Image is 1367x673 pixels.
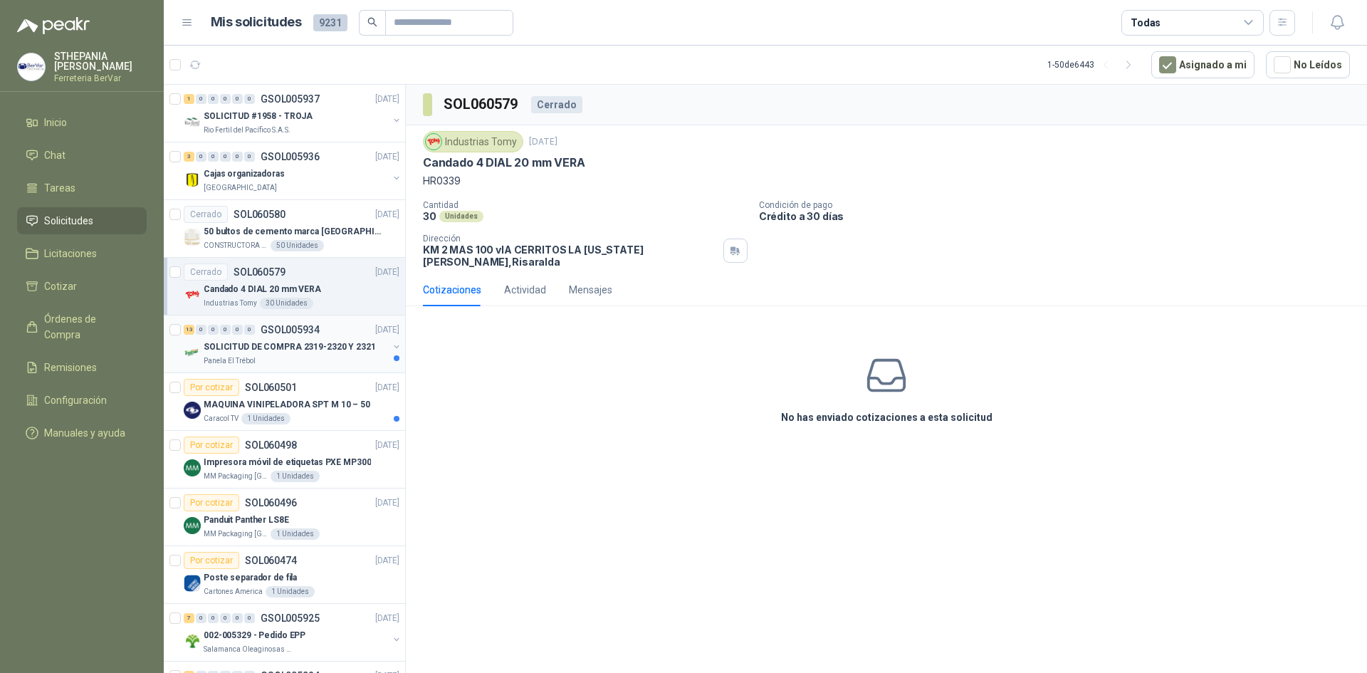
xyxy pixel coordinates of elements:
div: 1 Unidades [271,471,320,482]
p: Poste separador de fila [204,571,297,585]
a: Chat [17,142,147,169]
div: 0 [220,613,231,623]
img: Company Logo [184,459,201,476]
p: 002-005329 - Pedido EPP [204,629,305,642]
p: Caracol TV [204,413,239,424]
h3: No has enviado cotizaciones a esta solicitud [781,409,992,425]
p: [DATE] [375,150,399,164]
img: Company Logo [18,53,45,80]
div: Todas [1131,15,1161,31]
p: [DATE] [375,439,399,452]
img: Company Logo [184,575,201,592]
span: Cotizar [44,278,77,294]
button: Asignado a mi [1151,51,1255,78]
img: Company Logo [184,344,201,361]
h3: SOL060579 [444,93,520,115]
div: Por cotizar [184,494,239,511]
div: 1 - 50 de 6443 [1047,53,1140,76]
div: 0 [232,613,243,623]
div: 13 [184,325,194,335]
div: 7 [184,613,194,623]
div: 1 Unidades [266,586,315,598]
p: Industrias Tomy [204,298,257,309]
div: 0 [220,325,231,335]
a: CerradoSOL060580[DATE] Company Logo50 bultos de cemento marca [GEOGRAPHIC_DATA]CONSTRUCTORA GRUPO... [164,200,405,258]
div: 0 [244,94,255,104]
a: Por cotizarSOL060498[DATE] Company LogoImpresora móvil de etiquetas PXE MP300MM Packaging [GEOGRA... [164,431,405,489]
p: STHEPANIA [PERSON_NAME] [54,51,147,71]
div: 0 [196,152,206,162]
p: MM Packaging [GEOGRAPHIC_DATA] [204,528,268,540]
p: MAQUINA VINIPELADORA SPT M 10 – 50 [204,398,370,412]
p: Crédito a 30 días [759,210,1361,222]
p: [GEOGRAPHIC_DATA] [204,182,277,194]
p: CONSTRUCTORA GRUPO FIP [204,240,268,251]
p: 50 bultos de cemento marca [GEOGRAPHIC_DATA] [204,225,381,239]
a: Licitaciones [17,240,147,267]
p: SOL060496 [245,498,297,508]
p: Dirección [423,234,718,244]
div: 0 [208,325,219,335]
img: Logo peakr [17,17,90,34]
p: GSOL005936 [261,152,320,162]
p: SOL060474 [245,555,297,565]
a: 1 0 0 0 0 0 GSOL005937[DATE] Company LogoSOLICITUD #1958 - TROJARio Fertil del Pacífico S.A.S. [184,90,402,136]
p: MM Packaging [GEOGRAPHIC_DATA] [204,471,268,482]
div: Mensajes [569,282,612,298]
p: Ferreteria BerVar [54,74,147,83]
p: [DATE] [375,554,399,568]
div: Cerrado [531,96,582,113]
span: Solicitudes [44,213,93,229]
p: SOL060579 [234,267,286,277]
p: GSOL005925 [261,613,320,623]
div: Cotizaciones [423,282,481,298]
a: Manuales y ayuda [17,419,147,447]
a: Órdenes de Compra [17,306,147,348]
div: 0 [208,94,219,104]
div: Por cotizar [184,379,239,396]
div: 1 Unidades [241,413,290,424]
div: 0 [196,94,206,104]
p: SOL060501 [245,382,297,392]
p: GSOL005937 [261,94,320,104]
div: 0 [244,613,255,623]
p: [DATE] [375,612,399,625]
a: Por cotizarSOL060496[DATE] Company LogoPanduit Panther LS8EMM Packaging [GEOGRAPHIC_DATA]1 Unidades [164,489,405,546]
a: Cotizar [17,273,147,300]
span: Remisiones [44,360,97,375]
p: Panela El Trébol [204,355,256,367]
p: GSOL005934 [261,325,320,335]
div: Industrias Tomy [423,131,523,152]
span: 9231 [313,14,347,31]
p: [DATE] [375,208,399,221]
div: 0 [196,613,206,623]
a: 7 0 0 0 0 0 GSOL005925[DATE] Company Logo002-005329 - Pedido EPPSalamanca Oleaginosas SAS [184,610,402,655]
div: 0 [244,325,255,335]
p: [DATE] [375,93,399,106]
h1: Mis solicitudes [211,12,302,33]
p: Panduit Panther LS8E [204,513,289,527]
p: Cantidad [423,200,748,210]
a: Por cotizarSOL060501[DATE] Company LogoMAQUINA VINIPELADORA SPT M 10 – 50Caracol TV1 Unidades [164,373,405,431]
button: No Leídos [1266,51,1350,78]
p: [DATE] [529,135,557,149]
p: Cartones America [204,586,263,598]
p: KM 2 MAS 100 vIA CERRITOS LA [US_STATE] [PERSON_NAME] , Risaralda [423,244,718,268]
span: Órdenes de Compra [44,311,133,343]
img: Company Logo [184,517,201,534]
a: 3 0 0 0 0 0 GSOL005936[DATE] Company LogoCajas organizadoras[GEOGRAPHIC_DATA] [184,148,402,194]
div: 0 [208,152,219,162]
p: [DATE] [375,266,399,279]
a: Configuración [17,387,147,414]
div: 0 [232,325,243,335]
p: 30 [423,210,436,222]
img: Company Logo [184,113,201,130]
p: [DATE] [375,496,399,510]
div: 1 Unidades [271,528,320,540]
div: Unidades [439,211,483,222]
span: Tareas [44,180,75,196]
div: 30 Unidades [260,298,313,309]
a: Por cotizarSOL060474[DATE] Company LogoPoste separador de filaCartones America1 Unidades [164,546,405,604]
a: Tareas [17,174,147,202]
span: Licitaciones [44,246,97,261]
